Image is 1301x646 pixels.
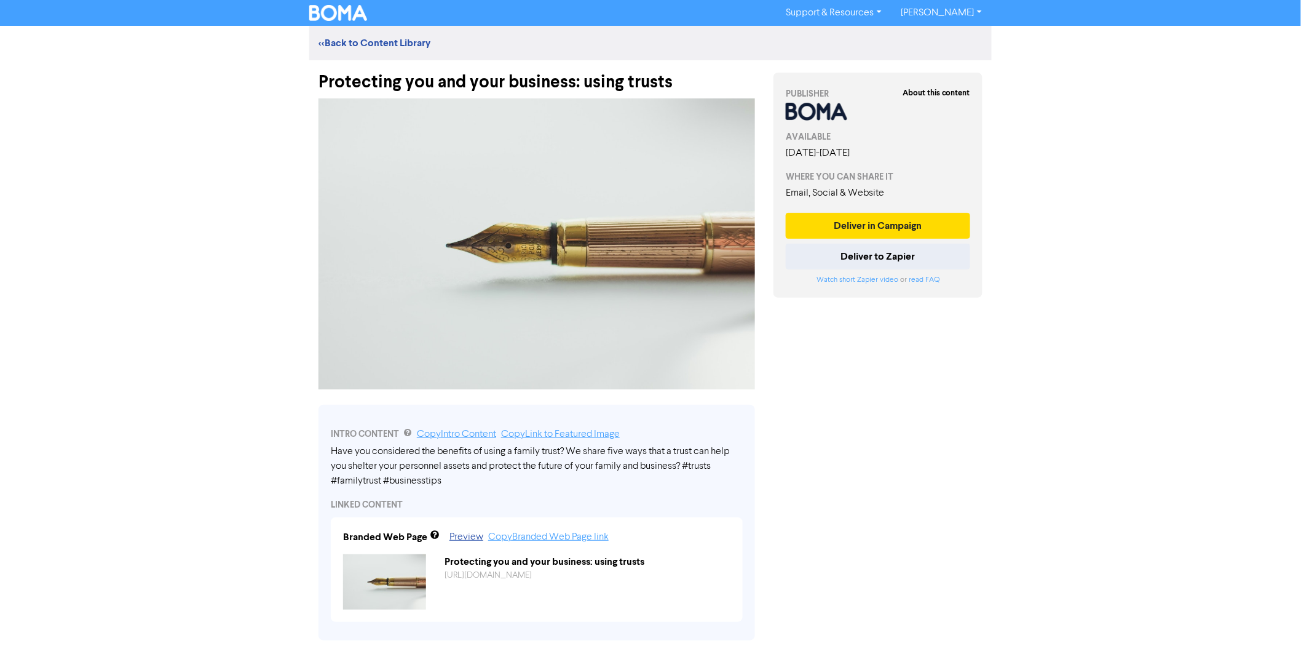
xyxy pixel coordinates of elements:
[1240,587,1301,646] iframe: Chat Widget
[488,532,609,542] a: Copy Branded Web Page link
[786,87,970,100] div: PUBLISHER
[449,532,483,542] a: Preview
[909,276,939,284] a: read FAQ
[435,569,740,582] div: https://public2.bomamarketing.com/cp/6bbsc7B2HXXkxw81JL9aug?sa=b2xgtoF0
[318,60,755,92] div: Protecting you and your business: using trusts
[445,571,532,580] a: [URL][DOMAIN_NAME]
[331,444,743,488] div: Have you considered the benefits of using a family trust? We share five ways that a trust can hel...
[331,498,743,511] div: LINKED CONTENT
[786,170,970,183] div: WHERE YOU CAN SHARE IT
[343,530,427,544] div: Branded Web Page
[786,244,970,269] button: Deliver to Zapier
[786,146,970,161] div: [DATE] - [DATE]
[786,274,970,285] div: or
[892,3,992,23] a: [PERSON_NAME]
[903,88,970,98] strong: About this content
[786,186,970,201] div: Email, Social & Website
[786,213,970,239] button: Deliver in Campaign
[435,554,740,569] div: Protecting you and your business: using trusts
[501,429,620,439] a: Copy Link to Featured Image
[777,3,892,23] a: Support & Resources
[417,429,496,439] a: Copy Intro Content
[786,130,970,143] div: AVAILABLE
[309,5,367,21] img: BOMA Logo
[318,37,430,49] a: <<Back to Content Library
[331,427,743,442] div: INTRO CONTENT
[817,276,898,284] a: Watch short Zapier video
